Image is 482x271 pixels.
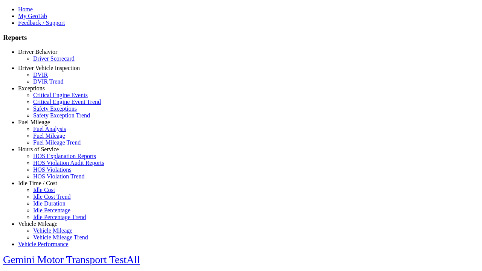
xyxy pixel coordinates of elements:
[33,207,70,213] a: Idle Percentage
[33,112,90,119] a: Safety Exception Trend
[3,33,479,42] h3: Reports
[33,166,71,173] a: HOS Violations
[33,214,86,220] a: Idle Percentage Trend
[18,221,57,227] a: Vehicle Mileage
[18,13,47,19] a: My GeoTab
[18,65,80,71] a: Driver Vehicle Inspection
[18,85,45,91] a: Exceptions
[33,72,48,78] a: DVIR
[33,99,101,105] a: Critical Engine Event Trend
[33,78,63,85] a: DVIR Trend
[3,254,140,265] a: Gemini Motor Transport TestAll
[33,132,65,139] a: Fuel Mileage
[33,126,66,132] a: Fuel Analysis
[33,153,96,159] a: HOS Explanation Reports
[18,6,33,12] a: Home
[33,160,104,166] a: HOS Violation Audit Reports
[18,241,69,247] a: Vehicle Performance
[18,20,65,26] a: Feedback / Support
[33,55,75,62] a: Driver Scorecard
[18,180,57,186] a: Idle Time / Cost
[18,119,50,125] a: Fuel Mileage
[18,146,59,152] a: Hours of Service
[33,105,77,112] a: Safety Exceptions
[33,173,85,180] a: HOS Violation Trend
[33,227,72,234] a: Vehicle Mileage
[33,193,71,200] a: Idle Cost Trend
[33,234,88,241] a: Vehicle Mileage Trend
[18,49,57,55] a: Driver Behavior
[33,139,81,146] a: Fuel Mileage Trend
[33,200,66,207] a: Idle Duration
[33,92,88,98] a: Critical Engine Events
[33,187,55,193] a: Idle Cost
